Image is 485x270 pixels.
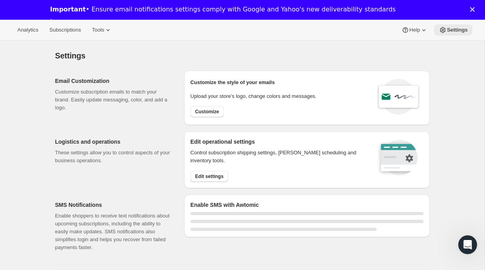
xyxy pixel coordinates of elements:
[190,92,317,100] p: Upload your store’s logo, change colors and messages.
[397,24,433,36] button: Help
[55,88,172,112] p: Customize subscription emails to match your brand. Easily update messaging, color, and add a logo.
[55,212,172,251] p: Enable shoppers to receive text notifications about upcoming subscriptions, including the ability...
[470,7,478,12] div: Close
[50,6,86,13] b: Important
[13,24,43,36] button: Analytics
[458,235,477,254] iframe: Intercom live chat
[55,77,172,85] h2: Email Customization
[190,138,367,146] h2: Edit operational settings
[409,27,420,33] span: Help
[190,106,224,117] button: Customize
[55,138,172,146] h2: Logistics and operations
[50,6,396,13] div: • Ensure email notifications settings comply with Google and Yahoo's new deliverability standards
[45,24,86,36] button: Subscriptions
[190,201,423,209] h2: Enable SMS with Awtomic
[87,24,117,36] button: Tools
[92,27,104,33] span: Tools
[195,173,224,180] span: Edit settings
[55,149,172,165] p: These settings allow you to control aspects of your business operations.
[190,149,367,165] p: Control subscription shipping settings, [PERSON_NAME] scheduling and inventory tools.
[49,27,81,33] span: Subscriptions
[447,27,468,33] span: Settings
[190,79,275,86] p: Customize the style of your emails
[195,109,219,115] span: Customize
[55,201,172,209] h2: SMS Notifications
[50,18,91,27] a: Learn more
[17,27,38,33] span: Analytics
[55,51,86,60] span: Settings
[190,171,228,182] button: Edit settings
[434,24,472,36] button: Settings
